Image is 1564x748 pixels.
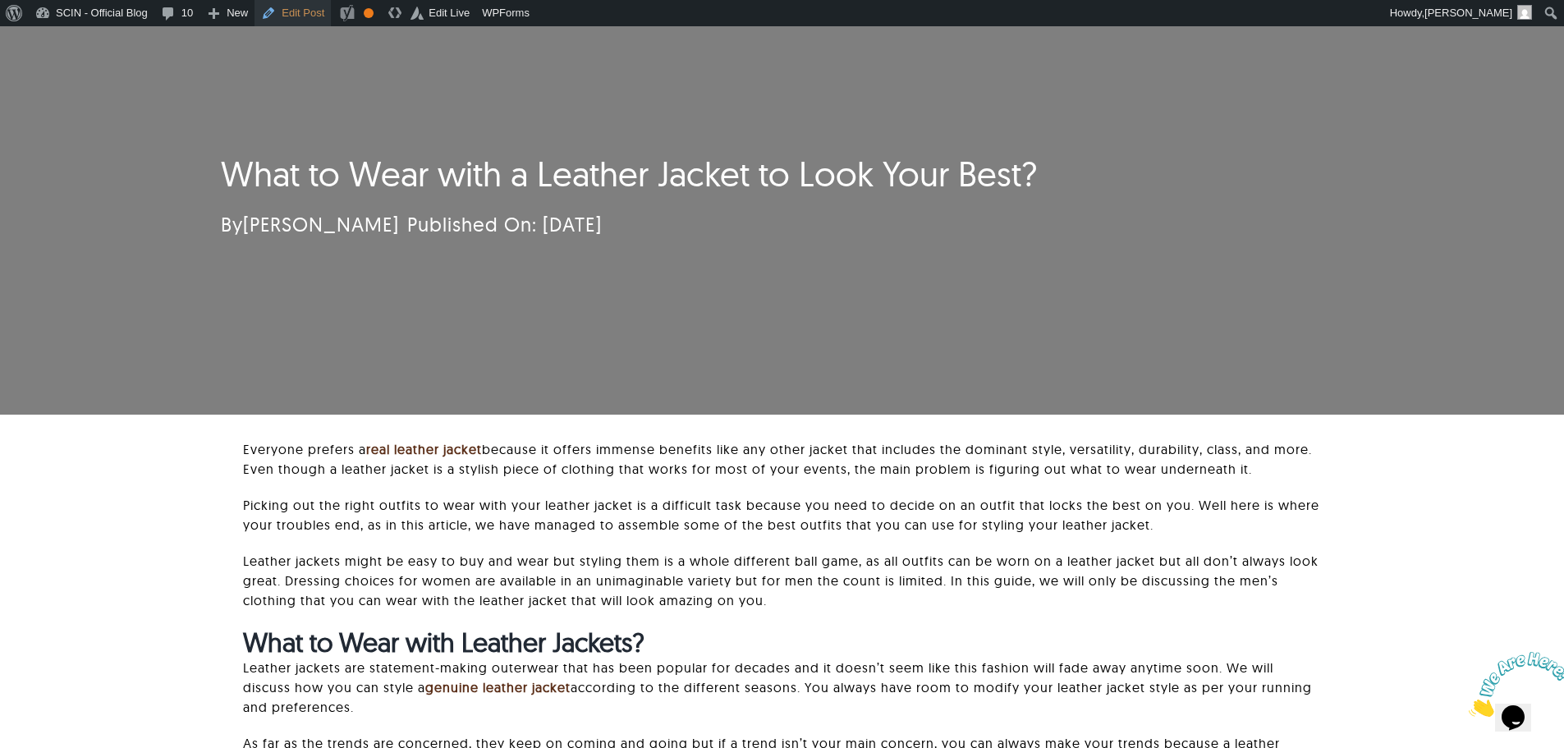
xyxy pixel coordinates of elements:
[1462,645,1564,723] iframe: chat widget
[243,551,1322,610] p: Leather jackets might be easy to buy and wear but styling them is a whole different ball game, as...
[364,8,374,18] div: OK
[7,7,108,71] img: Chat attention grabber
[243,658,1322,717] p: Leather jackets are statement-making outerwear that has been popular for decades and it doesn’t s...
[366,441,482,457] a: real leather jacket
[407,212,602,236] span: Published On: [DATE]
[425,679,571,695] a: genuine leather jacket
[221,212,399,236] span: By
[243,439,1322,479] p: Everyone prefers a because it offers immense benefits like any other jacket that includes the dom...
[243,212,399,236] a: [PERSON_NAME]
[1424,7,1512,19] span: [PERSON_NAME]
[221,154,1148,195] h1: What to Wear with a Leather Jacket to Look Your Best?
[243,495,1322,535] p: Picking out the right outfits to wear with your leather jacket is a difficult task because you ne...
[243,626,644,659] strong: What to Wear with Leather Jackets?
